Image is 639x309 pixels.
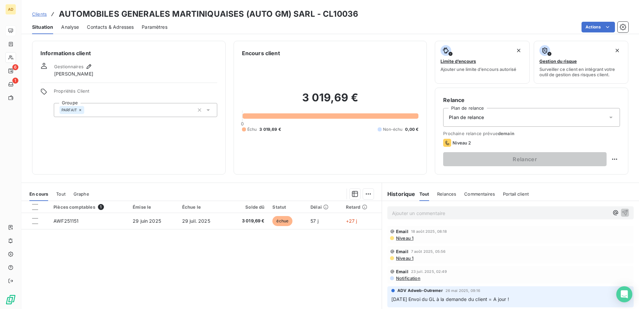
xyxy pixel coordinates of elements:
div: Pièces comptables [53,204,125,210]
div: Délai [310,204,338,210]
div: Statut [272,204,302,210]
a: Clients [32,11,47,17]
span: Portail client [503,191,529,197]
span: Commentaires [464,191,495,197]
span: demain [498,131,514,136]
span: Notification [395,276,420,281]
span: 6 [12,64,18,70]
span: Tout [419,191,429,197]
span: 1 [98,204,104,210]
div: Retard [346,204,378,210]
span: Paramètres [142,24,167,30]
span: Relances [437,191,456,197]
h3: AUTOMOBILES GENERALES MARTINIQUAISES (AUTO GM) SARL - CL10036 [59,8,358,20]
h2: 3 019,69 € [242,91,419,111]
span: 57 j [310,218,318,224]
span: ADV Adweb-Outremer [397,288,443,294]
span: 29 juil. 2025 [182,218,210,224]
span: 18 août 2025, 08:18 [411,229,447,233]
span: +27 j [346,218,357,224]
span: 0,00 € [405,126,418,132]
button: Relancer [443,152,607,166]
span: [DATE] Envoi du GL à la demande du client = A jour ! [391,296,509,302]
input: Ajouter une valeur [84,107,90,113]
span: Email [396,269,408,274]
span: En cours [29,191,48,197]
span: 23 juil. 2025, 02:49 [411,270,447,274]
div: Open Intercom Messenger [616,286,632,302]
button: Limite d’encoursAjouter une limite d’encours autorisé [435,41,529,84]
span: [PERSON_NAME] [54,71,93,77]
span: Analyse [61,24,79,30]
h6: Historique [382,190,415,198]
button: Gestion du risqueSurveiller ce client en intégrant votre outil de gestion des risques client. [534,41,628,84]
span: 7 août 2025, 05:56 [411,249,446,253]
span: Plan de relance [449,114,484,121]
h6: Informations client [40,49,217,57]
span: Niveau 2 [453,140,471,145]
span: 26 mai 2025, 09:16 [445,289,481,293]
span: Propriétés Client [54,88,217,98]
span: Situation [32,24,53,30]
span: Contacts & Adresses [87,24,134,30]
a: 6 [5,66,16,76]
a: 1 [5,79,16,90]
span: Gestion du risque [539,59,577,64]
span: Graphe [74,191,89,197]
div: AD [5,4,16,15]
span: Niveau 1 [395,255,413,261]
span: Ajouter une limite d’encours autorisé [440,67,516,72]
span: 3 019,69 € [231,218,264,224]
h6: Relance [443,96,620,104]
img: Logo LeanPay [5,294,16,305]
span: 0 [241,121,244,126]
span: Email [396,229,408,234]
span: Prochaine relance prévue [443,131,620,136]
div: Émise le [133,204,174,210]
div: Solde dû [231,204,264,210]
span: Surveiller ce client en intégrant votre outil de gestion des risques client. [539,67,623,77]
span: AWF251151 [53,218,79,224]
span: 3 019,69 € [259,126,281,132]
h6: Encours client [242,49,280,57]
span: Limite d’encours [440,59,476,64]
span: 1 [12,78,18,84]
span: Niveau 1 [395,235,413,241]
span: 29 juin 2025 [133,218,161,224]
span: Tout [56,191,66,197]
span: Gestionnaires [54,64,84,69]
span: Non-échu [383,126,402,132]
div: Échue le [182,204,223,210]
span: PARFAIT [61,108,77,112]
span: Échu [247,126,257,132]
span: Email [396,249,408,254]
button: Actions [582,22,615,32]
span: échue [272,216,292,226]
